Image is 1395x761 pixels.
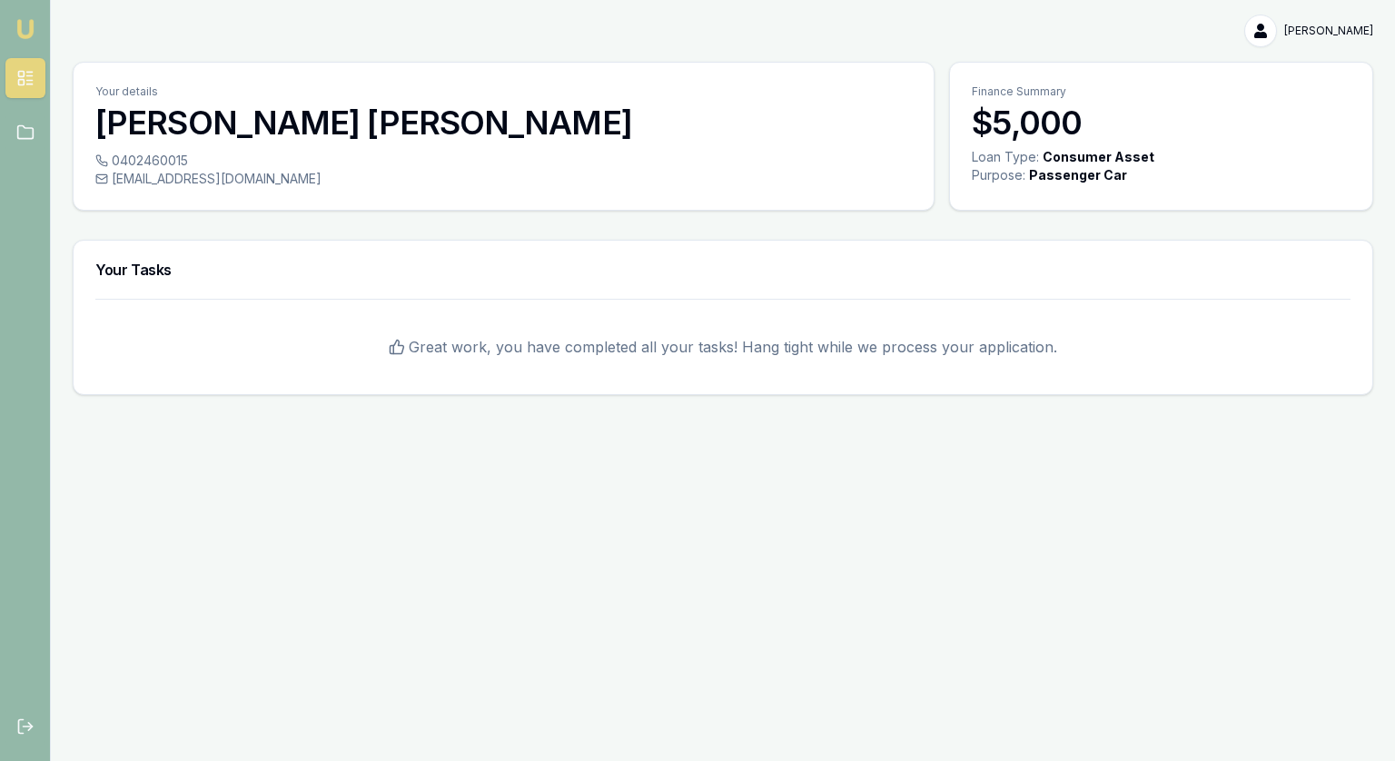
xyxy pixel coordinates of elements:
[409,336,1057,358] span: Great work, you have completed all your tasks! Hang tight while we process your application.
[972,84,1350,99] p: Finance Summary
[95,104,912,141] h3: [PERSON_NAME] [PERSON_NAME]
[1043,148,1154,166] div: Consumer Asset
[972,104,1350,141] h3: $5,000
[1284,24,1373,38] span: [PERSON_NAME]
[112,152,188,170] span: 0402460015
[95,262,1350,277] h3: Your Tasks
[972,166,1025,184] div: Purpose:
[112,170,322,188] span: [EMAIL_ADDRESS][DOMAIN_NAME]
[15,18,36,40] img: emu-icon-u.png
[95,84,912,99] p: Your details
[1029,166,1127,184] div: Passenger Car
[972,148,1039,166] div: Loan Type:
